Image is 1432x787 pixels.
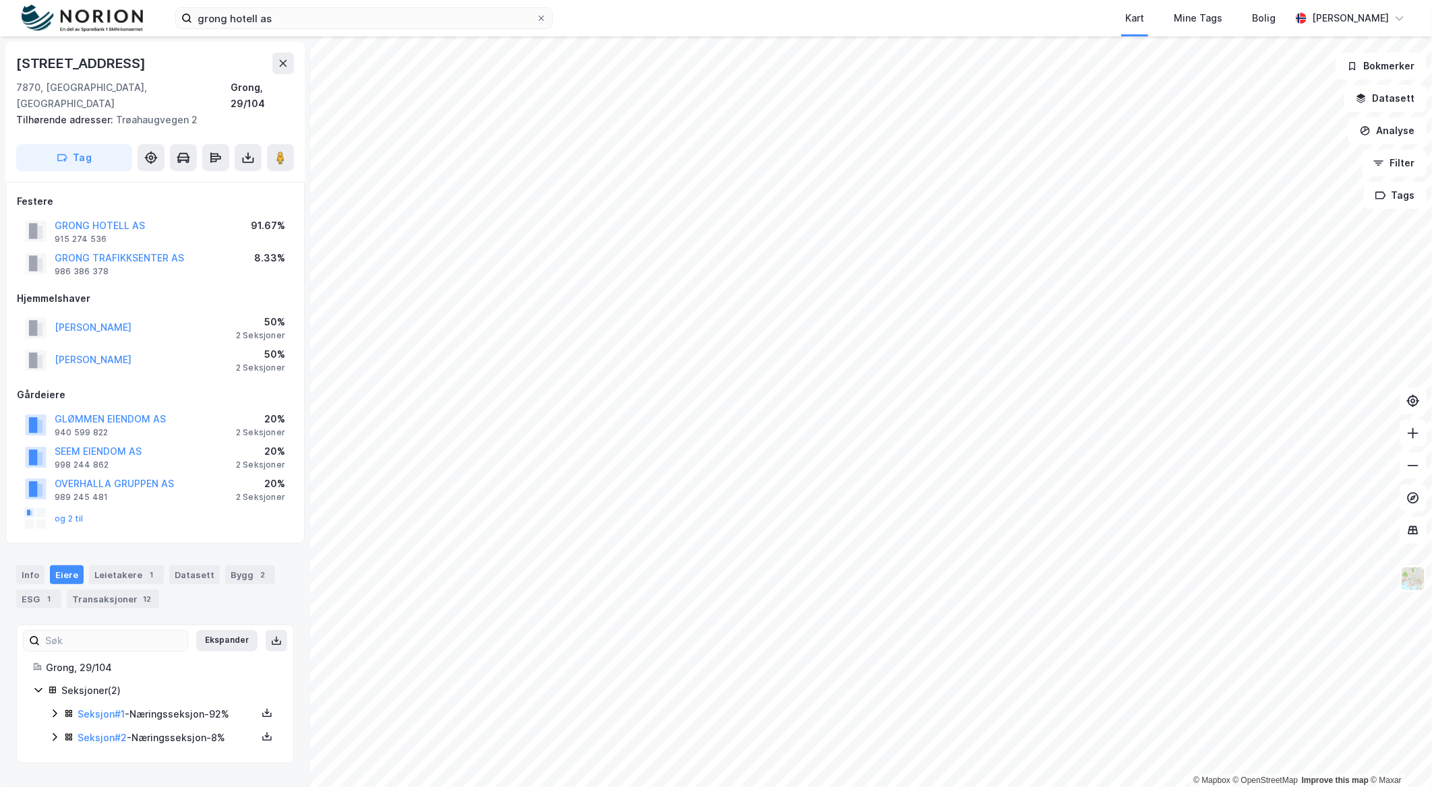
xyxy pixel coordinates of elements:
[22,5,143,32] img: norion-logo.80e7a08dc31c2e691866.png
[231,80,294,112] div: Grong, 29/104
[236,427,285,438] div: 2 Seksjoner
[236,330,285,341] div: 2 Seksjoner
[236,476,285,492] div: 20%
[78,708,125,720] a: Seksjon#1
[17,387,293,403] div: Gårdeiere
[16,144,132,171] button: Tag
[1233,776,1299,785] a: OpenStreetMap
[1302,776,1369,785] a: Improve this map
[89,565,164,584] div: Leietakere
[236,411,285,427] div: 20%
[236,314,285,330] div: 50%
[1174,10,1222,26] div: Mine Tags
[16,112,283,128] div: Trøahaugvegen 2
[236,492,285,503] div: 2 Seksjoner
[1364,182,1427,209] button: Tags
[169,565,220,584] div: Datasett
[55,492,108,503] div: 989 245 481
[16,53,148,74] div: [STREET_ADDRESS]
[55,234,107,245] div: 915 274 536
[42,592,56,606] div: 1
[17,193,293,210] div: Festere
[16,114,116,125] span: Tilhørende adresser:
[1312,10,1389,26] div: [PERSON_NAME]
[55,427,108,438] div: 940 599 822
[17,290,293,307] div: Hjemmelshaver
[140,592,154,606] div: 12
[145,568,158,581] div: 1
[196,630,258,652] button: Ekspander
[67,590,159,608] div: Transaksjoner
[1193,776,1230,785] a: Mapbox
[46,660,277,676] div: Grong, 29/104
[1344,85,1427,112] button: Datasett
[1125,10,1144,26] div: Kart
[236,443,285,460] div: 20%
[16,80,231,112] div: 7870, [GEOGRAPHIC_DATA], [GEOGRAPHIC_DATA]
[55,266,109,277] div: 986 386 378
[1252,10,1276,26] div: Bolig
[16,565,44,584] div: Info
[236,460,285,470] div: 2 Seksjoner
[1365,722,1432,787] iframe: Chat Widget
[1400,566,1426,592] img: Z
[251,218,285,234] div: 91.67%
[1336,53,1427,80] button: Bokmerker
[256,568,270,581] div: 2
[78,730,257,746] div: - Næringsseksjon - 8%
[40,631,187,651] input: Søk
[55,460,109,470] div: 998 244 862
[1348,117,1427,144] button: Analyse
[236,363,285,373] div: 2 Seksjoner
[50,565,84,584] div: Eiere
[236,346,285,363] div: 50%
[1365,722,1432,787] div: Kontrollprogram for chat
[225,565,275,584] div: Bygg
[254,250,285,266] div: 8.33%
[61,683,277,699] div: Seksjoner ( 2 )
[78,706,257,722] div: - Næringsseksjon - 92%
[16,590,61,608] div: ESG
[78,732,127,743] a: Seksjon#2
[1362,150,1427,177] button: Filter
[192,8,536,28] input: Søk på adresse, matrikkel, gårdeiere, leietakere eller personer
